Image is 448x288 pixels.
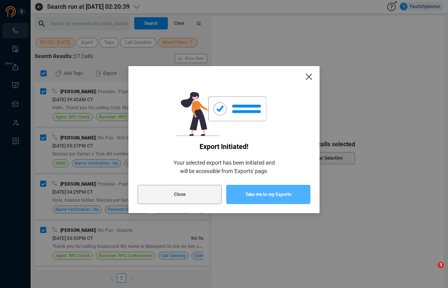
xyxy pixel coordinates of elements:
iframe: Intercom live chat [422,262,440,280]
span: Your selected export has been initiated and [138,159,310,167]
span: 3 [438,262,444,268]
span: Close [174,185,185,204]
span: Export initiated! [138,142,310,151]
button: Close [138,185,222,204]
span: will be accessible from 'Exports' page. [138,167,310,175]
span: Take me to my Exports [245,185,291,204]
button: Take me to my Exports [226,185,310,204]
button: Close [298,66,320,87]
